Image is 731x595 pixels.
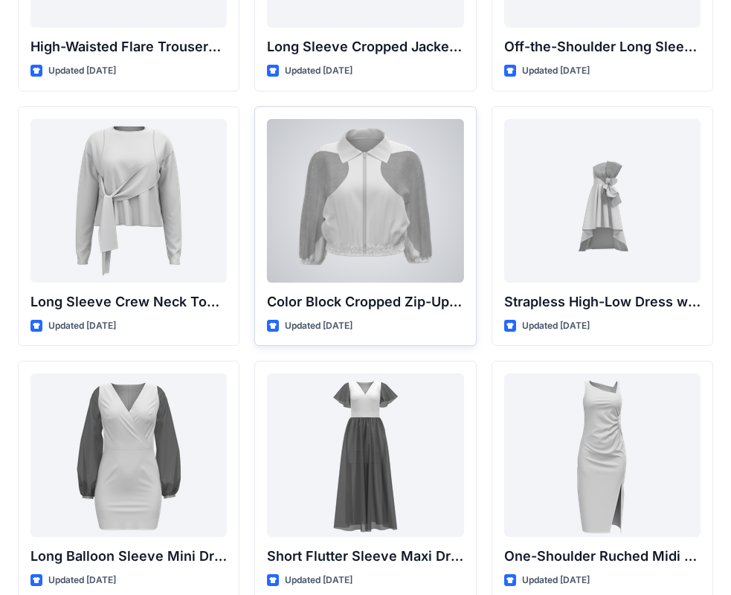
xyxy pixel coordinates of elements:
[267,119,463,283] a: Color Block Cropped Zip-Up Jacket with Sheer Sleeves
[285,63,352,79] p: Updated [DATE]
[285,318,352,334] p: Updated [DATE]
[504,373,701,537] a: One-Shoulder Ruched Midi Dress with Slit
[48,573,116,588] p: Updated [DATE]
[267,373,463,537] a: Short Flutter Sleeve Maxi Dress with Contrast Bodice and Sheer Overlay
[30,36,227,57] p: High-Waisted Flare Trousers with Button Detail
[522,573,590,588] p: Updated [DATE]
[504,36,701,57] p: Off-the-Shoulder Long Sleeve Top
[522,318,590,334] p: Updated [DATE]
[504,119,701,283] a: Strapless High-Low Dress with Side Bow Detail
[522,63,590,79] p: Updated [DATE]
[30,119,227,283] a: Long Sleeve Crew Neck Top with Asymmetrical Tie Detail
[267,36,463,57] p: Long Sleeve Cropped Jacket with Mandarin Collar and Shoulder Detail
[30,546,227,567] p: Long Balloon Sleeve Mini Dress with Wrap Bodice
[504,546,701,567] p: One-Shoulder Ruched Midi Dress with Slit
[504,292,701,312] p: Strapless High-Low Dress with Side Bow Detail
[48,318,116,334] p: Updated [DATE]
[267,546,463,567] p: Short Flutter Sleeve Maxi Dress with Contrast [PERSON_NAME] and [PERSON_NAME]
[48,63,116,79] p: Updated [DATE]
[30,292,227,312] p: Long Sleeve Crew Neck Top with Asymmetrical Tie Detail
[267,292,463,312] p: Color Block Cropped Zip-Up Jacket with Sheer Sleeves
[285,573,352,588] p: Updated [DATE]
[30,373,227,537] a: Long Balloon Sleeve Mini Dress with Wrap Bodice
